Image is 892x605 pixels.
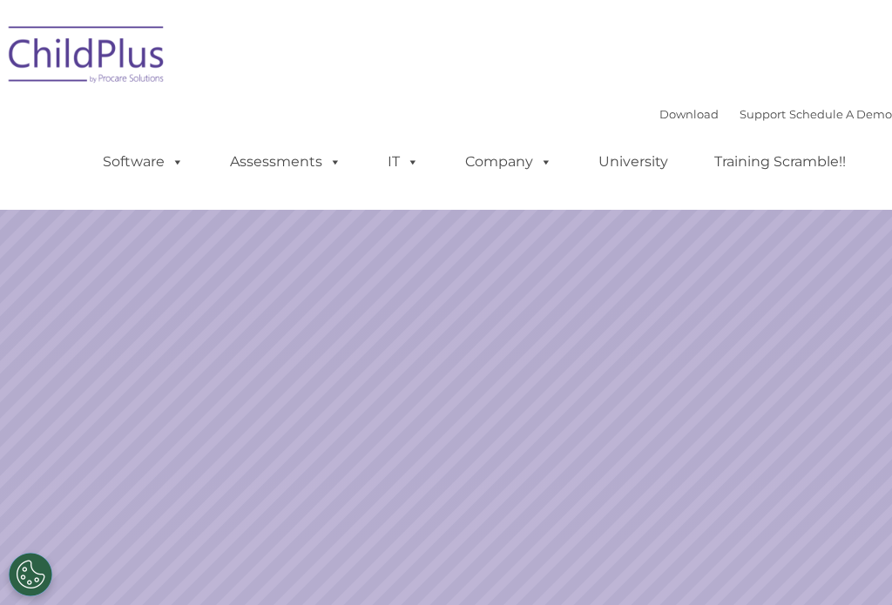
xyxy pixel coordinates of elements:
[370,145,436,179] a: IT
[697,145,863,179] a: Training Scramble!!
[213,145,359,179] a: Assessments
[659,107,719,121] a: Download
[740,107,786,121] a: Support
[581,145,686,179] a: University
[789,107,892,121] a: Schedule A Demo
[85,145,201,179] a: Software
[659,107,892,121] font: |
[9,553,52,596] button: Cookies Settings
[448,145,570,179] a: Company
